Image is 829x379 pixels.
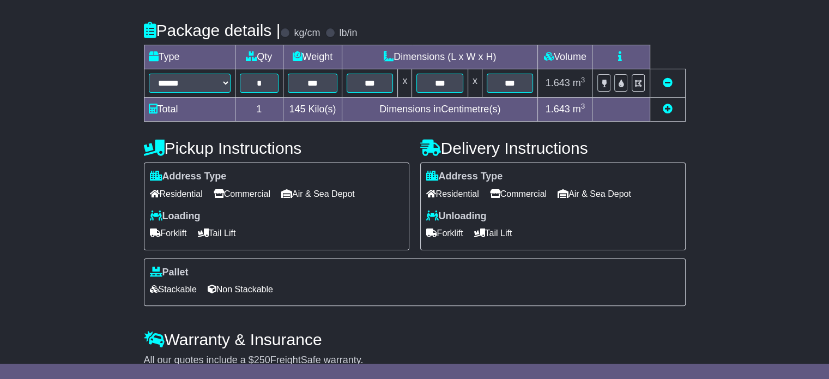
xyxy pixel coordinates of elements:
[281,185,355,202] span: Air & Sea Depot
[398,69,412,98] td: x
[426,225,463,242] span: Forklift
[426,210,487,222] label: Unloading
[490,185,547,202] span: Commercial
[573,77,585,88] span: m
[573,104,585,115] span: m
[144,45,235,69] td: Type
[468,69,482,98] td: x
[663,104,673,115] a: Add new item
[342,98,537,122] td: Dimensions in Centimetre(s)
[294,27,320,39] label: kg/cm
[208,281,273,298] span: Non Stackable
[150,171,227,183] label: Address Type
[144,98,235,122] td: Total
[144,354,686,366] div: All our quotes include a $ FreightSafe warranty.
[150,281,197,298] span: Stackable
[663,77,673,88] a: Remove this item
[339,27,357,39] label: lb/in
[546,104,570,115] span: 1.643
[198,225,236,242] span: Tail Lift
[144,139,409,157] h4: Pickup Instructions
[235,45,283,69] td: Qty
[235,98,283,122] td: 1
[150,185,203,202] span: Residential
[214,185,270,202] span: Commercial
[283,45,342,69] td: Weight
[581,102,585,110] sup: 3
[254,354,270,365] span: 250
[144,21,281,39] h4: Package details |
[150,225,187,242] span: Forklift
[150,210,201,222] label: Loading
[581,76,585,84] sup: 3
[289,104,305,115] span: 145
[474,225,512,242] span: Tail Lift
[420,139,686,157] h4: Delivery Instructions
[150,267,189,279] label: Pallet
[426,171,503,183] label: Address Type
[342,45,537,69] td: Dimensions (L x W x H)
[283,98,342,122] td: Kilo(s)
[558,185,631,202] span: Air & Sea Depot
[546,77,570,88] span: 1.643
[426,185,479,202] span: Residential
[538,45,592,69] td: Volume
[144,330,686,348] h4: Warranty & Insurance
